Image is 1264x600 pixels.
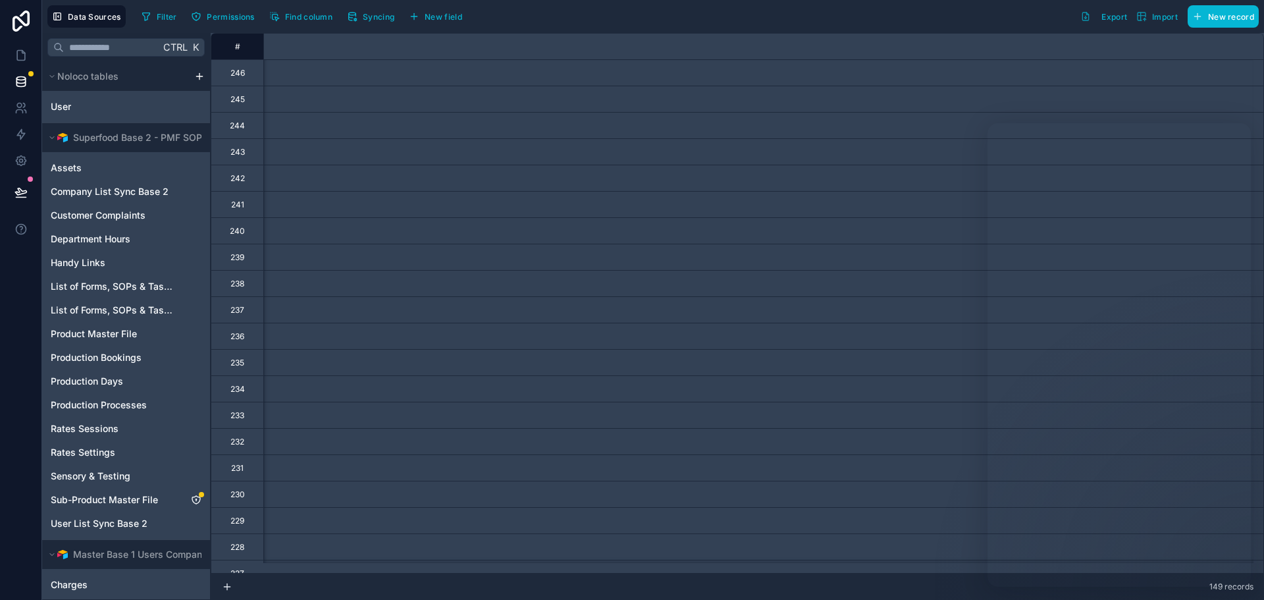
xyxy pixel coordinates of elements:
[230,568,244,579] div: 227
[1152,12,1178,22] span: Import
[231,200,244,210] div: 241
[230,358,244,368] div: 235
[1101,12,1127,22] span: Export
[230,516,244,526] div: 229
[1188,5,1259,28] button: New record
[1208,12,1254,22] span: New record
[230,437,244,447] div: 232
[1076,5,1132,28] button: Export
[230,94,245,105] div: 245
[230,121,245,131] div: 244
[231,463,244,474] div: 231
[230,331,244,342] div: 236
[1182,5,1259,28] a: New record
[285,12,332,22] span: Find column
[230,410,244,421] div: 233
[265,7,337,26] button: Find column
[230,489,245,500] div: 230
[1132,5,1182,28] button: Import
[987,123,1251,587] iframe: Intercom live chat
[157,12,177,22] span: Filter
[230,384,245,395] div: 234
[230,173,245,184] div: 242
[47,5,126,28] button: Data Sources
[186,7,259,26] button: Permissions
[230,542,244,553] div: 228
[363,12,394,22] span: Syncing
[230,68,245,78] div: 246
[186,7,264,26] a: Permissions
[404,7,467,26] button: New field
[230,305,244,315] div: 237
[230,226,245,236] div: 240
[207,12,254,22] span: Permissions
[342,7,399,26] button: Syncing
[230,252,244,263] div: 239
[425,12,462,22] span: New field
[342,7,404,26] a: Syncing
[162,39,189,55] span: Ctrl
[230,147,245,157] div: 243
[68,12,121,22] span: Data Sources
[191,43,200,52] span: K
[136,7,182,26] button: Filter
[230,279,244,289] div: 238
[221,41,253,51] div: #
